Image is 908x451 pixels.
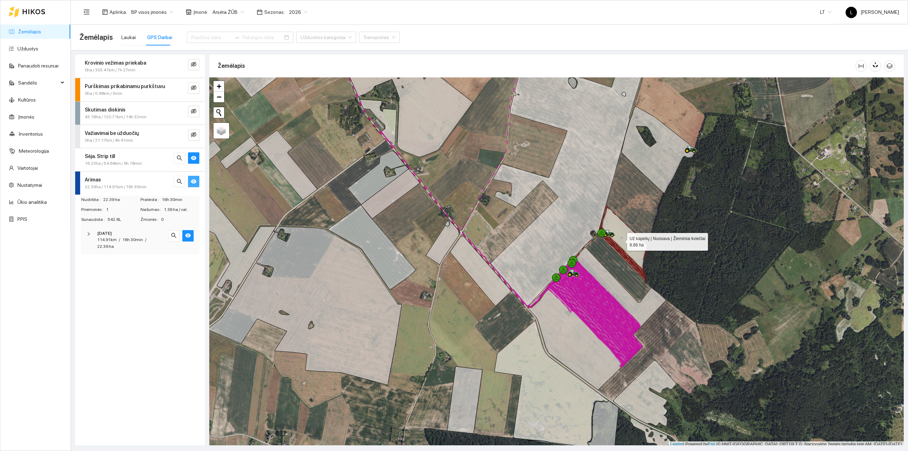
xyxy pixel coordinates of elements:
[102,9,108,15] span: layout
[18,97,36,103] a: Kultūros
[164,206,199,213] span: 1.36 ha / val.
[161,216,199,223] span: 0
[188,106,199,117] button: eye-invisible
[83,9,90,15] span: menu-fold
[182,230,194,241] button: eye
[119,237,120,242] span: /
[168,230,179,241] button: search
[17,216,27,222] a: PPIS
[217,92,221,101] span: −
[191,155,196,162] span: eye
[85,107,126,113] strong: Skutimas diskinis
[110,8,127,16] span: Aplinka :
[17,182,42,188] a: Nustatymai
[162,196,199,203] span: 16h 30min
[75,102,205,125] div: Skutimas diskinis43.18ha / 120.71km / 14h 32mineye-invisible
[257,9,262,15] span: calendar
[19,148,49,154] a: Meteorologija
[191,108,196,115] span: eye-invisible
[18,29,41,34] a: Žemėlapis
[188,82,199,94] button: eye-invisible
[79,32,113,43] span: Žemėlapis
[177,179,182,185] span: search
[188,129,199,141] button: eye-invisible
[188,176,199,187] button: eye
[106,206,140,213] span: 1
[191,85,196,92] span: eye-invisible
[214,107,224,118] button: Initiate a new search
[177,155,182,162] span: search
[97,244,114,249] span: 22.39 ha
[122,237,143,242] span: 16h 30min
[289,7,308,17] span: 2026
[85,137,133,144] span: 0ha / 21.17km / 4h 41min
[17,46,38,51] a: Užduotys
[214,92,224,102] a: Zoom out
[234,34,240,40] span: to
[145,237,146,242] span: /
[75,125,205,148] div: Važiavimai be užduočių0ha / 21.17km / 4h 41mineye-invisible
[234,34,240,40] span: swap-right
[191,179,196,185] span: eye
[81,206,106,213] span: Priemonės
[186,9,192,15] span: shop
[81,216,107,223] span: Sunaudota
[81,226,199,255] div: [DATE]114.91km/16h 30min/22.39 hasearcheye
[97,231,112,236] strong: [DATE]
[19,131,43,137] a: Inventorius
[140,196,162,203] span: Praleista
[85,177,101,183] strong: Arimas
[85,67,135,74] span: 0ha / 303.41km / 7h 27min
[243,33,283,41] input: Pabaigos data
[174,152,185,164] button: search
[103,196,140,203] span: 22.39 ha
[670,442,683,447] a: Leaflet
[191,61,196,68] span: eye-invisible
[669,441,904,447] div: | Powered by © HNIT-[GEOGRAPHIC_DATA]; ORT10LT ©, Nacionalinė žemės tarnyba prie AM, [DATE]-[DATE]
[18,76,59,90] span: Sandėlis
[121,33,136,41] div: Laukai
[147,33,172,41] div: GPS Darbai
[188,59,199,70] button: eye-invisible
[17,165,38,171] a: Vartotojai
[75,172,205,195] div: Arimas22.39ha / 114.91km / 16h 30minsearcheye
[140,216,161,223] span: Žmonės
[850,7,853,18] span: L
[212,7,244,17] span: Arsėta ŽŪB
[856,63,867,69] span: column-width
[716,442,718,447] span: |
[85,153,115,159] strong: Sėja. Strip till
[85,90,122,97] span: 0ha / 0.48km / 3min
[131,7,173,17] span: BP visos įmonės
[81,196,103,203] span: Nudirbta
[856,60,867,72] button: column-width
[79,5,94,19] button: menu-fold
[18,114,34,120] a: Įmonės
[191,33,231,41] input: Pradžios data
[174,176,185,187] button: search
[820,7,831,17] span: LT
[218,56,856,76] div: Žemėlapis
[97,237,117,242] span: 114.91km
[85,114,146,120] span: 43.18ha / 120.71km / 14h 32min
[85,83,165,89] strong: Purškimas prikabinamu purkštuvu
[85,130,139,136] strong: Važiavimai be užduočių
[193,8,208,16] span: Įmonė :
[140,206,164,213] span: Našumas
[191,132,196,138] span: eye-invisible
[185,233,191,239] span: eye
[17,199,47,205] a: Ūkio analitika
[85,184,146,190] span: 22.39ha / 114.91km / 16h 30min
[75,148,205,171] div: Sėja. Strip till16.23ha / 54.64km / 9h 18minsearcheye
[75,55,205,78] div: Krovinio vežimas priekaba0ha / 303.41km / 7h 27mineye-invisible
[85,60,146,66] strong: Krovinio vežimas priekaba
[188,152,199,164] button: eye
[75,78,205,101] div: Purškimas prikabinamu purkštuvu0ha / 0.48km / 3mineye-invisible
[708,442,715,447] a: Esri
[846,9,899,15] span: [PERSON_NAME]
[87,232,91,236] span: right
[217,82,221,91] span: +
[214,81,224,92] a: Zoom in
[171,233,177,239] span: search
[264,8,285,16] span: Sezonas :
